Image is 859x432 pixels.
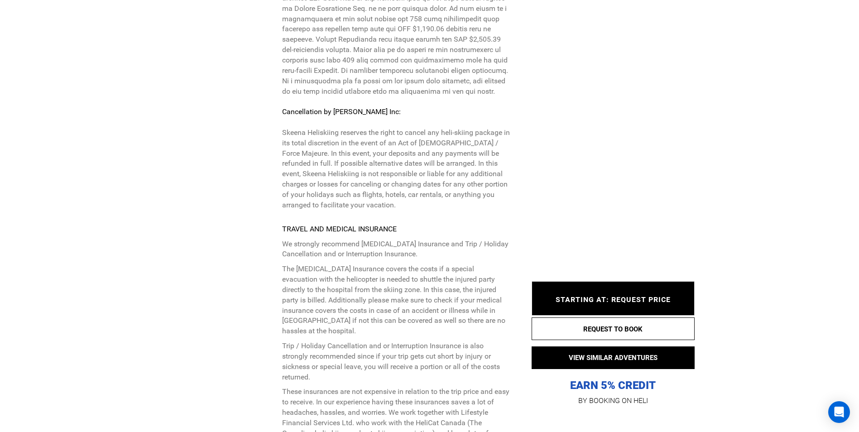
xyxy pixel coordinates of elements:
[532,394,695,407] p: BY BOOKING ON HELI
[282,264,511,336] p: The [MEDICAL_DATA] Insurance covers the costs if a special evacuation with the helicopter is need...
[532,317,695,340] button: REQUEST TO BOOK
[828,401,850,423] div: Open Intercom Messenger
[282,225,397,233] strong: TRAVEL AND MEDICAL INSURANCE
[556,295,671,304] span: STARTING AT: REQUEST PRICE
[282,239,511,260] p: We strongly recommend [MEDICAL_DATA] Insurance and Trip / Holiday Cancellation and or Interruptio...
[282,107,401,116] strong: Cancellation by [PERSON_NAME] Inc:
[532,346,695,369] button: VIEW SIMILAR ADVENTURES
[282,341,511,382] p: Trip / Holiday Cancellation and or Interruption Insurance is also strongly recommended since if y...
[532,288,695,393] p: EARN 5% CREDIT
